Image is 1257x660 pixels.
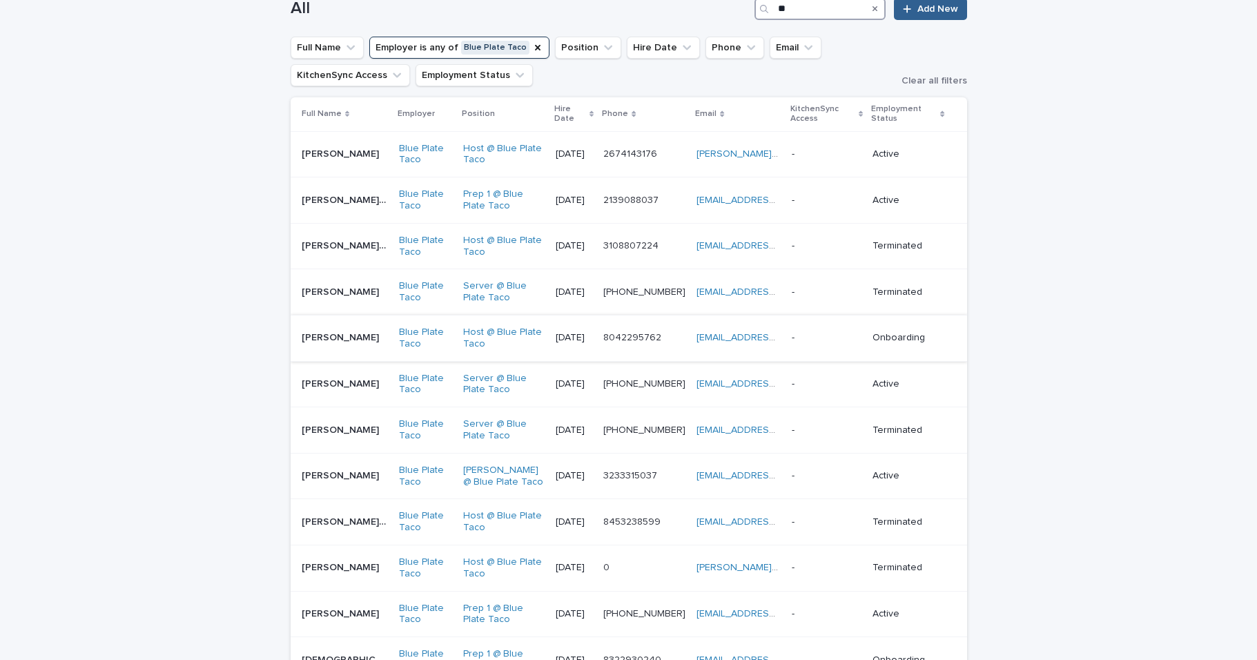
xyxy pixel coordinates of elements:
[696,195,852,205] a: [EMAIL_ADDRESS][DOMAIN_NAME]
[463,603,545,626] a: Prep 1 @ Blue Plate Taco
[416,64,533,86] button: Employment Status
[369,37,549,59] button: Employer
[627,37,700,59] button: Hire Date
[696,149,928,159] a: [PERSON_NAME][EMAIL_ADDRESS][DOMAIN_NAME]
[399,280,453,304] a: Blue Plate Taco
[291,269,967,316] tr: [PERSON_NAME][PERSON_NAME] Blue Plate Taco Server @ Blue Plate Taco [DATE][PHONE_NUMBER] [EMAIL_A...
[603,563,610,572] a: 0
[873,516,945,528] p: Terminated
[792,608,861,620] p: -
[890,76,967,86] button: Clear all filters
[463,143,545,166] a: Host @ Blue Plate Taco
[462,106,495,122] p: Position
[399,465,453,488] a: Blue Plate Taco
[603,195,659,205] a: 2139088037
[902,76,967,86] span: Clear all filters
[556,287,593,298] p: [DATE]
[873,148,945,160] p: Active
[291,499,967,545] tr: [PERSON_NAME] [PERSON_NAME][PERSON_NAME] [PERSON_NAME] Blue Plate Taco Host @ Blue Plate Taco [DA...
[602,106,628,122] p: Phone
[792,562,861,574] p: -
[873,332,945,344] p: Onboarding
[399,188,453,212] a: Blue Plate Taco
[792,240,861,252] p: -
[873,608,945,620] p: Active
[399,556,453,580] a: Blue Plate Taco
[302,422,382,436] p: Catherine Dinsmoor
[302,514,391,528] p: [PERSON_NAME] [PERSON_NAME]
[871,101,937,127] p: Employment Status
[603,425,685,435] a: [PHONE_NUMBER]
[463,465,545,488] a: [PERSON_NAME] @ Blue Plate Taco
[291,407,967,454] tr: [PERSON_NAME][PERSON_NAME] Blue Plate Taco Server @ Blue Plate Taco [DATE][PHONE_NUMBER] [EMAIL_A...
[291,177,967,224] tr: [PERSON_NAME] Can Ajpop[PERSON_NAME] Can Ajpop Blue Plate Taco Prep 1 @ Blue Plate Taco [DATE]213...
[399,603,453,626] a: Blue Plate Taco
[696,241,852,251] a: [EMAIL_ADDRESS][DOMAIN_NAME]
[302,329,382,344] p: [PERSON_NAME]
[696,471,852,481] a: [EMAIL_ADDRESS][DOMAIN_NAME]
[695,106,717,122] p: Email
[291,315,967,361] tr: [PERSON_NAME][PERSON_NAME] Blue Plate Taco Host @ Blue Plate Taco [DATE]8042295762 [EMAIL_ADDRESS...
[696,287,852,297] a: [EMAIL_ADDRESS][DOMAIN_NAME]
[696,425,852,435] a: [EMAIL_ADDRESS][DOMAIN_NAME]
[873,562,945,574] p: Terminated
[770,37,821,59] button: Email
[603,379,685,389] a: [PHONE_NUMBER]
[291,131,967,177] tr: [PERSON_NAME][PERSON_NAME] Blue Plate Taco Host @ Blue Plate Taco [DATE]2674143176 [PERSON_NAME][...
[463,280,545,304] a: Server @ Blue Plate Taco
[302,467,382,482] p: [PERSON_NAME]
[291,361,967,407] tr: [PERSON_NAME][PERSON_NAME] Blue Plate Taco Server @ Blue Plate Taco [DATE][PHONE_NUMBER] [EMAIL_A...
[556,470,593,482] p: [DATE]
[556,608,593,620] p: [DATE]
[556,240,593,252] p: [DATE]
[463,510,545,534] a: Host @ Blue Plate Taco
[603,471,657,481] a: 3233315037
[603,287,685,297] a: [PHONE_NUMBER]
[696,333,852,342] a: [EMAIL_ADDRESS][DOMAIN_NAME]
[696,379,852,389] a: [EMAIL_ADDRESS][DOMAIN_NAME]
[696,563,928,572] a: [PERSON_NAME][EMAIL_ADDRESS][DOMAIN_NAME]
[398,106,435,122] p: Employer
[302,146,382,160] p: Malcolm Campbell-Sydor
[792,470,861,482] p: -
[463,556,545,580] a: Host @ Blue Plate Taco
[705,37,764,59] button: Phone
[603,333,661,342] a: 8042295762
[399,327,453,350] a: Blue Plate Taco
[463,235,545,258] a: Host @ Blue Plate Taco
[603,241,659,251] a: 3108807224
[399,235,453,258] a: Blue Plate Taco
[463,373,545,396] a: Server @ Blue Plate Taco
[302,106,342,122] p: Full Name
[463,327,545,350] a: Host @ Blue Plate Taco
[696,609,852,619] a: [EMAIL_ADDRESS][DOMAIN_NAME]
[302,237,391,252] p: Ruby Rose Carlson
[790,101,855,127] p: KitchenSync Access
[302,559,382,574] p: [PERSON_NAME]
[603,517,661,527] a: 8453238599
[291,545,967,591] tr: [PERSON_NAME][PERSON_NAME] Blue Plate Taco Host @ Blue Plate Taco [DATE]0 [PERSON_NAME][EMAIL_ADD...
[556,562,593,574] p: [DATE]
[603,609,685,619] a: [PHONE_NUMBER]
[873,240,945,252] p: Terminated
[917,4,958,14] span: Add New
[792,378,861,390] p: -
[792,287,861,298] p: -
[792,332,861,344] p: -
[792,148,861,160] p: -
[399,373,453,396] a: Blue Plate Taco
[873,195,945,206] p: Active
[556,148,593,160] p: [DATE]
[792,425,861,436] p: -
[302,192,391,206] p: Adelaida Can Ajpop
[399,418,453,442] a: Blue Plate Taco
[463,188,545,212] a: Prep 1 @ Blue Plate Taco
[792,195,861,206] p: -
[291,64,410,86] button: KitchenSync Access
[556,425,593,436] p: [DATE]
[873,378,945,390] p: Active
[291,223,967,269] tr: [PERSON_NAME] [PERSON_NAME][PERSON_NAME] [PERSON_NAME] Blue Plate Taco Host @ Blue Plate Taco [DA...
[399,143,453,166] a: Blue Plate Taco
[302,284,382,298] p: [PERSON_NAME]
[463,418,545,442] a: Server @ Blue Plate Taco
